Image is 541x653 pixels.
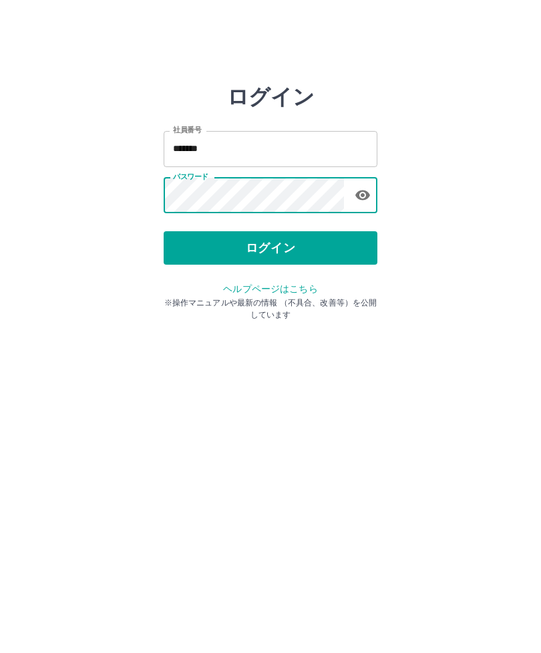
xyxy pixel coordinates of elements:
p: ※操作マニュアルや最新の情報 （不具合、改善等）を公開しています [164,297,377,321]
label: 社員番号 [173,125,201,135]
h2: ログイン [227,84,315,110]
label: パスワード [173,172,208,182]
a: ヘルプページはこちら [223,283,317,294]
button: ログイン [164,231,377,265]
